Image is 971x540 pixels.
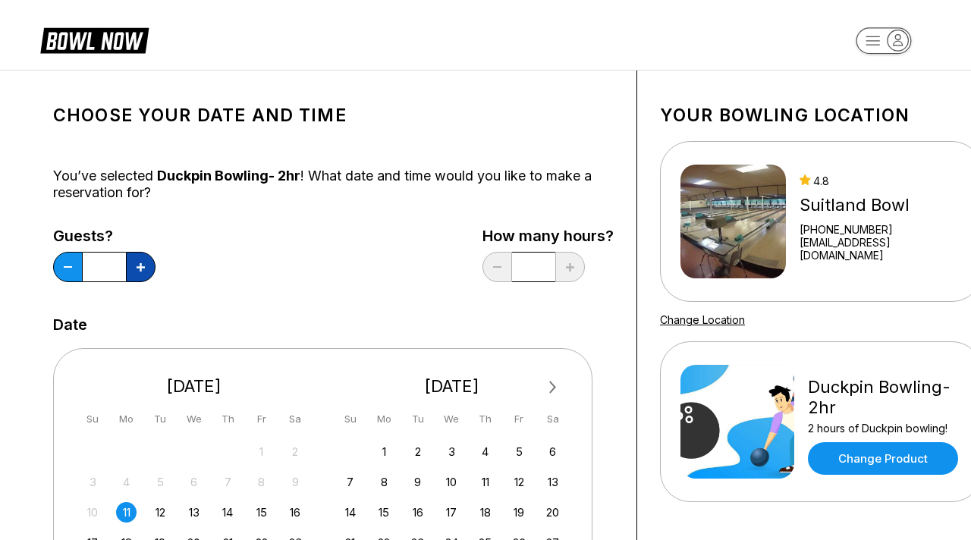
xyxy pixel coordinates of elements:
div: Not available Monday, August 4th, 2025 [116,472,137,492]
div: Choose Tuesday, August 12th, 2025 [150,502,171,523]
div: Choose Saturday, September 6th, 2025 [542,441,563,462]
div: [DATE] [77,376,312,397]
div: Fr [251,409,272,429]
div: We [442,409,462,429]
div: Sa [285,409,306,429]
div: Sa [542,409,563,429]
div: Choose Saturday, September 13th, 2025 [542,472,563,492]
div: Tu [150,409,171,429]
div: Mo [116,409,137,429]
div: Choose Thursday, September 11th, 2025 [475,472,495,492]
div: Choose Wednesday, September 3rd, 2025 [442,441,462,462]
div: We [184,409,204,429]
div: You’ve selected ! What date and time would you like to make a reservation for? [53,168,614,201]
div: Choose Wednesday, September 10th, 2025 [442,472,462,492]
div: Not available Wednesday, August 6th, 2025 [184,472,204,492]
div: Choose Tuesday, September 9th, 2025 [407,472,428,492]
label: How many hours? [482,228,614,244]
div: Choose Saturday, September 20th, 2025 [542,502,563,523]
div: Not available Saturday, August 9th, 2025 [285,472,306,492]
div: Choose Wednesday, September 17th, 2025 [442,502,462,523]
div: Choose Wednesday, August 13th, 2025 [184,502,204,523]
div: Fr [509,409,529,429]
div: Choose Monday, August 11th, 2025 [116,502,137,523]
div: Choose Saturday, August 16th, 2025 [285,502,306,523]
div: Su [83,409,103,429]
div: [PHONE_NUMBER] [800,223,962,236]
div: Not available Thursday, August 7th, 2025 [218,472,238,492]
div: Choose Friday, September 5th, 2025 [509,441,529,462]
div: Not available Friday, August 1st, 2025 [251,441,272,462]
div: Choose Friday, September 12th, 2025 [509,472,529,492]
div: Choose Monday, September 1st, 2025 [374,441,394,462]
div: Choose Friday, September 19th, 2025 [509,502,529,523]
label: Guests? [53,228,156,244]
div: Choose Thursday, September 4th, 2025 [475,441,495,462]
div: Choose Thursday, August 14th, 2025 [218,502,238,523]
div: Not available Tuesday, August 5th, 2025 [150,472,171,492]
img: Duckpin Bowling- 2hr [680,365,794,479]
div: Tu [407,409,428,429]
div: Choose Monday, September 15th, 2025 [374,502,394,523]
div: Mo [374,409,394,429]
span: Duckpin Bowling- 2hr [157,168,300,184]
div: Not available Friday, August 8th, 2025 [251,472,272,492]
div: Choose Sunday, September 7th, 2025 [340,472,360,492]
div: Choose Tuesday, September 16th, 2025 [407,502,428,523]
a: Change Product [808,442,958,475]
a: Change Location [660,313,745,326]
div: Not available Sunday, August 10th, 2025 [83,502,103,523]
div: Su [340,409,360,429]
div: Choose Monday, September 8th, 2025 [374,472,394,492]
div: Not available Sunday, August 3rd, 2025 [83,472,103,492]
div: Duckpin Bowling- 2hr [808,377,962,418]
div: Choose Thursday, September 18th, 2025 [475,502,495,523]
div: [DATE] [335,376,570,397]
div: Choose Tuesday, September 2nd, 2025 [407,441,428,462]
div: 4.8 [800,174,962,187]
div: Choose Sunday, September 14th, 2025 [340,502,360,523]
button: Next Month [541,375,565,400]
a: [EMAIL_ADDRESS][DOMAIN_NAME] [800,236,962,262]
label: Date [53,316,87,333]
h1: Choose your Date and time [53,105,614,126]
div: Th [475,409,495,429]
div: 2 hours of Duckpin bowling! [808,422,962,435]
div: Not available Saturday, August 2nd, 2025 [285,441,306,462]
img: Suitland Bowl [680,165,786,278]
div: Suitland Bowl [800,195,962,215]
div: Th [218,409,238,429]
div: Choose Friday, August 15th, 2025 [251,502,272,523]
